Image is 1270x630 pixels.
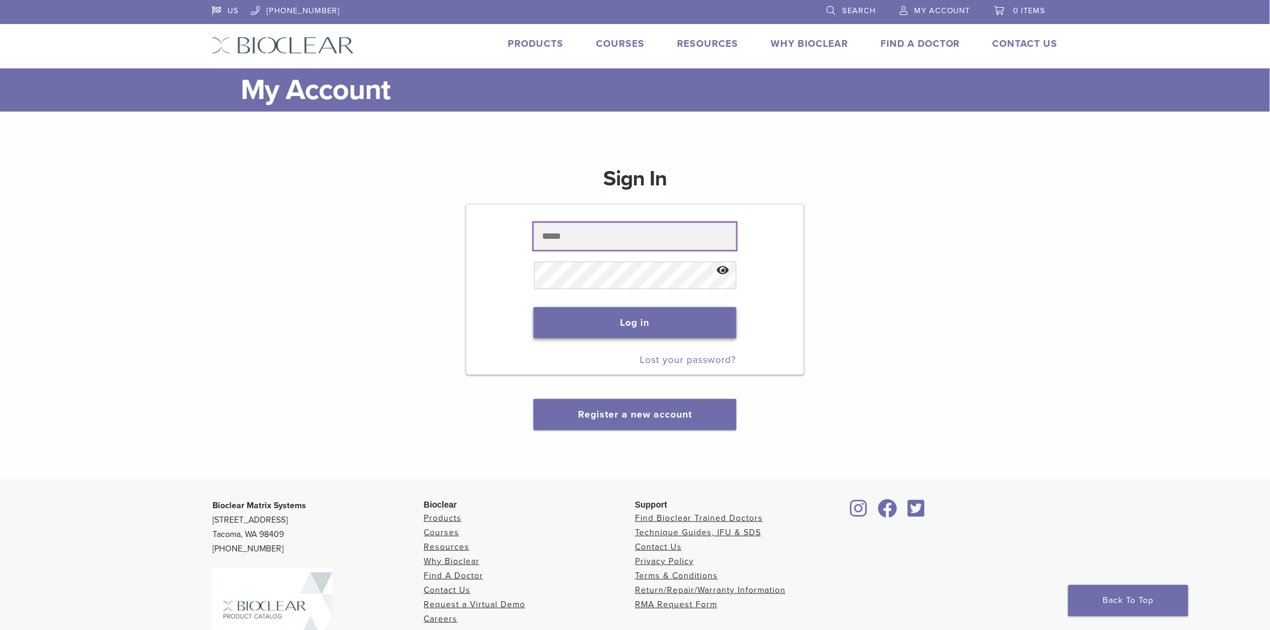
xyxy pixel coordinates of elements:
[424,527,459,538] a: Courses
[534,399,736,430] button: Register a new account
[635,556,694,566] a: Privacy Policy
[424,556,480,566] a: Why Bioclear
[1014,6,1046,16] span: 0 items
[842,6,876,16] span: Search
[424,500,457,509] span: Bioclear
[424,599,525,610] a: Request a Virtual Demo
[212,37,354,54] img: Bioclear
[424,513,462,523] a: Products
[710,256,736,286] button: Show password
[603,164,667,203] h1: Sign In
[578,409,692,421] a: Register a new account
[508,38,564,50] a: Products
[635,500,667,509] span: Support
[874,506,901,518] a: Bioclear
[635,542,682,552] a: Contact Us
[212,499,424,556] p: [STREET_ADDRESS] Tacoma, WA 98409 [PHONE_NUMBER]
[846,506,871,518] a: Bioclear
[914,6,971,16] span: My Account
[534,307,736,338] button: Log in
[635,513,763,523] a: Find Bioclear Trained Doctors
[596,38,645,50] a: Courses
[771,38,848,50] a: Why Bioclear
[635,585,786,595] a: Return/Repair/Warranty Information
[212,500,306,511] strong: Bioclear Matrix Systems
[424,614,457,624] a: Careers
[424,542,469,552] a: Resources
[635,571,718,581] a: Terms & Conditions
[1068,585,1188,616] a: Back To Top
[424,571,483,581] a: Find A Doctor
[880,38,960,50] a: Find A Doctor
[241,68,1058,112] h1: My Account
[677,38,738,50] a: Resources
[635,599,717,610] a: RMA Request Form
[640,354,736,366] a: Lost your password?
[993,38,1058,50] a: Contact Us
[424,585,471,595] a: Contact Us
[635,527,761,538] a: Technique Guides, IFU & SDS
[904,506,929,518] a: Bioclear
